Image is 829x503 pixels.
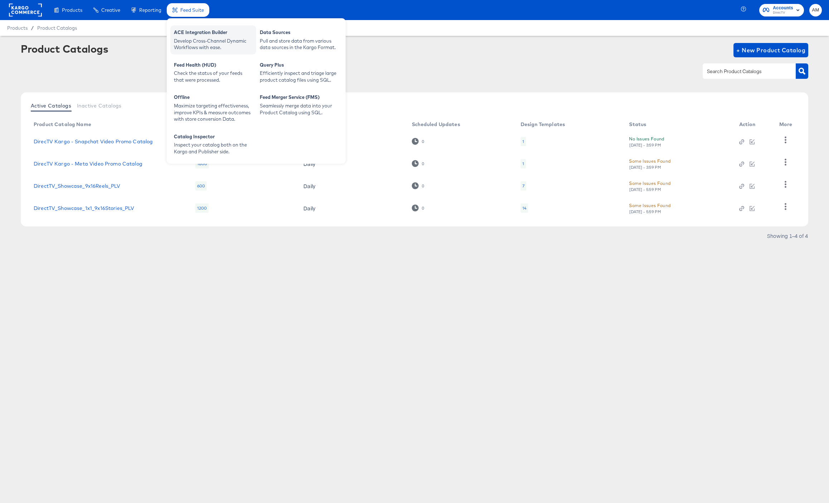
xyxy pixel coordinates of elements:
td: Daily [298,175,406,197]
div: Product Catalogs [21,43,108,54]
div: 0 [412,138,424,145]
div: 0 [421,161,424,166]
div: [DATE] - 3:59 PM [629,165,661,170]
button: AM [809,4,822,16]
button: AccountsDirecTV [759,4,804,16]
div: [DATE] - 5:59 PM [629,209,661,214]
button: + New Product Catalog [733,43,808,57]
td: Daily [298,130,406,153]
a: DirectTV_Showcase_9x16Reels_PLV [34,183,121,189]
button: Some Issues Found[DATE] - 3:59 PM [629,157,670,170]
span: Feed Suite [180,7,204,13]
span: DirecTV [773,10,793,16]
span: / [28,25,37,31]
div: 1 [522,139,524,144]
span: Reporting [139,7,161,13]
div: Some Issues Found [629,179,670,187]
span: Creative [101,7,120,13]
div: 7 [521,181,526,191]
div: 0 [421,206,424,211]
a: DirectTV_Showcase_1x1_9x16Stories_PLV [34,205,135,211]
div: 1200 [195,203,209,213]
a: DirecTV Kargo - Snapchat Video Promo Catalog [34,139,153,144]
div: 0 [421,139,424,144]
div: 0 [412,205,424,211]
div: Some Issues Found [629,202,670,209]
div: 600 [195,181,207,191]
th: More [774,119,801,130]
div: 0 [412,160,424,167]
div: [DATE] - 5:59 PM [629,187,661,192]
div: 0 [412,182,424,189]
td: Daily [298,197,406,219]
div: 1 [521,159,526,168]
span: + New Product Catalog [736,45,805,55]
div: Some Issues Found [629,157,670,165]
th: Status [623,119,733,130]
div: 1 [521,137,526,146]
span: Products [62,7,82,13]
button: Some Issues Found[DATE] - 5:59 PM [629,179,670,192]
span: Active Catalogs [31,103,71,109]
a: Product Catalogs [37,25,77,31]
a: DirecTV Kargo - Meta Video Promo Catalog [34,161,142,167]
div: 14 [521,203,528,213]
div: 14 [522,205,526,211]
div: 7 [522,183,525,189]
div: Design Templates [521,121,565,127]
td: Daily [298,153,406,175]
span: Accounts [773,4,793,12]
span: Products [7,25,28,31]
span: Inactive Catalogs [77,103,122,109]
th: Action [733,119,774,130]
button: Some Issues Found[DATE] - 5:59 PM [629,202,670,214]
div: 1 [522,161,524,167]
input: Search Product Catalogs [706,67,782,76]
span: AM [812,6,819,14]
div: Scheduled Updates [412,121,460,127]
div: 0 [421,183,424,188]
div: Product Catalog Name [34,121,91,127]
div: Showing 1–4 of 4 [767,233,808,238]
